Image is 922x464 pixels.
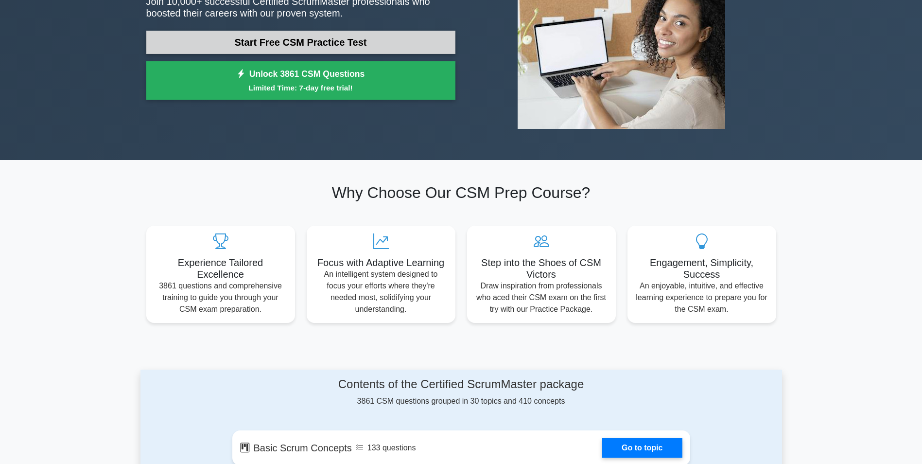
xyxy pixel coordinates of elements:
[154,257,287,280] h5: Experience Tailored Excellence
[232,377,690,392] h4: Contents of the Certified ScrumMaster package
[314,257,448,268] h5: Focus with Adaptive Learning
[475,257,608,280] h5: Step into the Shoes of CSM Victors
[602,438,682,458] a: Go to topic
[146,183,776,202] h2: Why Choose Our CSM Prep Course?
[635,257,768,280] h5: Engagement, Simplicity, Success
[232,377,690,407] div: 3861 CSM questions grouped in 30 topics and 410 concepts
[475,280,608,315] p: Draw inspiration from professionals who aced their CSM exam on the first try with our Practice Pa...
[154,280,287,315] p: 3861 questions and comprehensive training to guide you through your CSM exam preparation.
[314,268,448,315] p: An intelligent system designed to focus your efforts where they're needed most, solidifying your ...
[146,61,455,100] a: Unlock 3861 CSM QuestionsLimited Time: 7-day free trial!
[146,31,455,54] a: Start Free CSM Practice Test
[158,82,443,93] small: Limited Time: 7-day free trial!
[635,280,768,315] p: An enjoyable, intuitive, and effective learning experience to prepare you for the CSM exam.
